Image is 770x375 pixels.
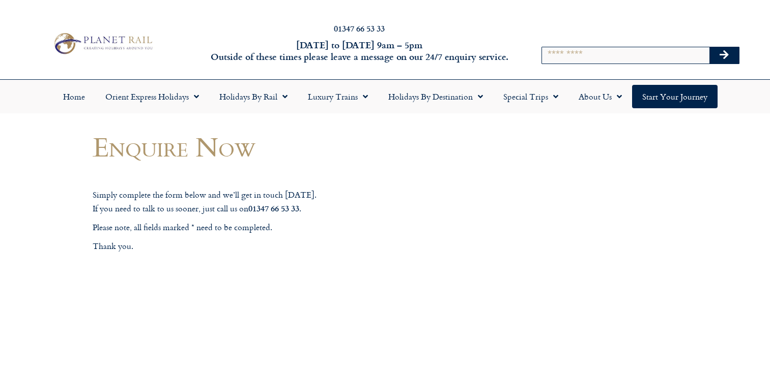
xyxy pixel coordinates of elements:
a: 01347 66 53 33 [334,22,385,34]
img: Planet Rail Train Holidays Logo [50,30,155,56]
a: About Us [568,85,632,108]
a: Holidays by Destination [378,85,493,108]
a: Special Trips [493,85,568,108]
p: Please note, all fields marked * need to be completed. [93,221,474,234]
a: Holidays by Rail [209,85,298,108]
p: Thank you. [93,240,474,253]
button: Search [709,47,739,64]
nav: Menu [5,85,765,108]
p: Simply complete the form below and we’ll get in touch [DATE]. If you need to talk to us sooner, j... [93,189,474,215]
h1: Enquire Now [93,132,474,162]
strong: 01347 66 53 33 [248,202,299,214]
a: Luxury Trains [298,85,378,108]
a: Orient Express Holidays [95,85,209,108]
a: Home [53,85,95,108]
a: Start your Journey [632,85,718,108]
h6: [DATE] to [DATE] 9am – 5pm Outside of these times please leave a message on our 24/7 enquiry serv... [208,39,510,63]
